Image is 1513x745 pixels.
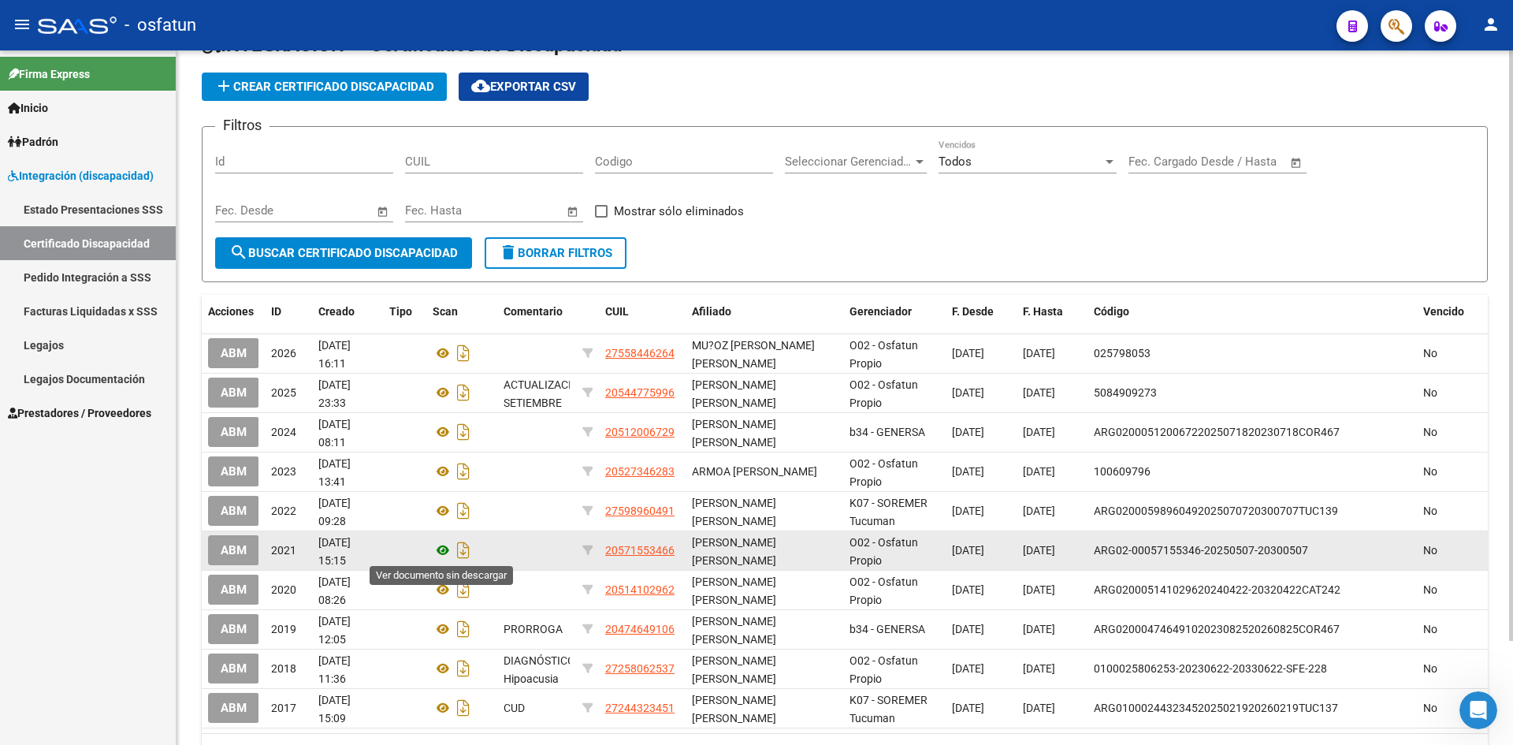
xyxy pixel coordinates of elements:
[13,15,32,34] mat-icon: menu
[208,305,254,318] span: Acciones
[8,404,151,422] span: Prestadores / Proveedores
[271,305,281,318] span: ID
[564,203,582,221] button: Open calendar
[318,694,351,725] span: [DATE] 15:09
[605,623,675,635] span: 20474649106
[208,614,259,643] button: ABM
[1023,386,1055,399] span: [DATE]
[1094,544,1308,557] span: ARG02-00057155346-20250507-20300507
[605,544,675,557] span: 20571553466
[214,76,233,95] mat-icon: add
[426,295,497,329] datatable-header-cell: Scan
[952,386,984,399] span: [DATE]
[605,426,675,438] span: 20512006729
[1423,662,1437,675] span: No
[215,114,270,136] h3: Filtros
[692,339,815,370] span: MU?OZ [PERSON_NAME] [PERSON_NAME]
[271,426,296,438] span: 2024
[785,155,913,169] span: Seleccionar Gerenciador
[215,237,472,269] button: Buscar Certificado Discapacidad
[1023,623,1055,635] span: [DATE]
[499,246,612,260] span: Borrar Filtros
[265,295,312,329] datatable-header-cell: ID
[849,339,918,370] span: O02 - Osfatun Propio
[453,616,474,642] i: Descargar documento
[214,80,434,94] span: Crear Certificado Discapacidad
[215,203,279,218] input: Fecha inicio
[504,702,525,714] span: CUD
[1094,465,1151,478] span: 100609796
[318,339,351,370] span: [DATE] 16:11
[1423,544,1437,557] span: No
[1094,662,1327,675] span: 0100025806253-20230622-20330622-SFE-228
[293,203,370,218] input: Fecha fin
[497,295,576,329] datatable-header-cell: Comentario
[849,694,928,725] span: K07 - SOREMER Tucuman
[1423,386,1437,399] span: No
[605,662,675,675] span: 27258062537
[692,536,776,567] span: [PERSON_NAME] [PERSON_NAME]
[8,99,48,117] span: Inicio
[208,417,259,446] button: ABM
[1128,155,1192,169] input: Fecha inicio
[692,418,776,449] span: [PERSON_NAME] [PERSON_NAME]
[952,505,984,517] span: [DATE]
[504,378,587,427] span: ACTUALIZACIÓN SETIEMBRE 2025
[221,544,247,558] span: ABM
[952,305,994,318] span: F. Desde
[453,498,474,523] i: Descargar documento
[1094,702,1338,714] span: ARG01000244323452025021920260219TUC137
[952,426,984,438] span: [DATE]
[605,305,629,318] span: CUIL
[952,465,984,478] span: [DATE]
[318,457,351,488] span: [DATE] 13:41
[849,536,918,567] span: O02 - Osfatun Propio
[952,544,984,557] span: [DATE]
[692,615,776,646] span: [PERSON_NAME] [PERSON_NAME]
[1023,465,1055,478] span: [DATE]
[229,243,248,262] mat-icon: search
[1417,295,1488,329] datatable-header-cell: Vencido
[208,378,259,407] button: ABM
[1423,623,1437,635] span: No
[605,386,675,399] span: 20544775996
[318,305,355,318] span: Creado
[453,538,474,563] i: Descargar documento
[318,378,351,409] span: [DATE] 23:33
[1423,426,1437,438] span: No
[383,295,426,329] datatable-header-cell: Tipo
[312,295,383,329] datatable-header-cell: Creado
[1023,426,1055,438] span: [DATE]
[1023,505,1055,517] span: [DATE]
[599,295,686,329] datatable-header-cell: CUIL
[692,694,776,725] span: [PERSON_NAME] [PERSON_NAME]
[221,583,247,598] span: ABM
[849,426,925,438] span: b34 - GENERSA
[1423,583,1437,596] span: No
[221,465,247,479] span: ABM
[485,237,626,269] button: Borrar Filtros
[208,693,259,722] button: ABM
[1094,305,1129,318] span: Código
[483,203,559,218] input: Fecha fin
[1423,305,1464,318] span: Vencido
[849,623,925,635] span: b34 - GENERSA
[453,656,474,681] i: Descargar documento
[1094,426,1340,438] span: ARG02000512006722025071820230718COR467
[692,305,731,318] span: Afiliado
[405,203,469,218] input: Fecha inicio
[271,702,296,714] span: 2017
[271,347,296,359] span: 2026
[433,305,458,318] span: Scan
[221,426,247,440] span: ABM
[1206,155,1283,169] input: Fecha fin
[504,305,563,318] span: Comentario
[952,662,984,675] span: [DATE]
[499,243,518,262] mat-icon: delete
[849,457,918,488] span: O02 - Osfatun Propio
[374,203,392,221] button: Open calendar
[318,576,351,606] span: [DATE] 08:26
[692,654,776,685] span: [PERSON_NAME] [PERSON_NAME]
[939,155,972,169] span: Todos
[686,295,843,329] datatable-header-cell: Afiliado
